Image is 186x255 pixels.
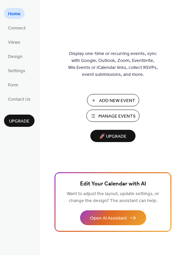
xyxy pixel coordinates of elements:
[4,22,30,33] a: Connect
[99,97,135,104] span: Add New Event
[4,36,24,47] a: Views
[4,51,27,62] a: Design
[4,65,29,76] a: Settings
[98,113,136,120] span: Manage Events
[86,110,139,122] button: Manage Events
[80,210,146,225] button: Open AI Assistant
[4,79,22,90] a: Form
[8,68,25,75] span: Settings
[9,118,30,125] span: Upgrade
[4,115,35,127] button: Upgrade
[68,50,158,78] span: Display one-time or recurring events, sync with Google, Outlook, Zoom, Eventbrite, Wix Events or ...
[87,94,139,106] button: Add New Event
[8,82,18,89] span: Form
[8,25,26,32] span: Connect
[8,11,21,18] span: Home
[8,39,20,46] span: Views
[67,189,159,205] span: Want to adjust the layout, update settings, or change the design? The assistant can help.
[4,8,25,19] a: Home
[80,179,146,189] span: Edit Your Calendar with AI
[94,132,132,141] span: 🚀 Upgrade
[8,53,23,60] span: Design
[90,130,136,142] button: 🚀 Upgrade
[8,96,31,103] span: Contact Us
[4,93,35,104] a: Contact Us
[90,215,127,222] span: Open AI Assistant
